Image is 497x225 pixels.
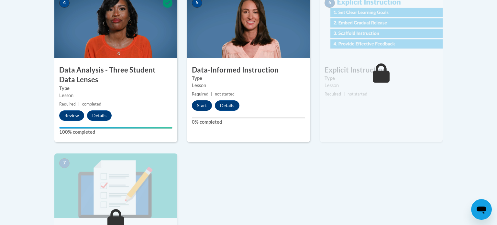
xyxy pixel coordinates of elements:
div: Your progress [59,127,172,129]
span: Required [325,92,341,96]
label: Type [59,85,172,92]
span: not started [215,92,235,96]
span: | [78,102,80,107]
span: | [344,92,345,96]
button: Review [59,110,84,121]
img: Course Image [54,153,177,218]
label: 100% completed [59,129,172,136]
button: Start [192,100,212,111]
label: Type [325,75,438,82]
span: not started [348,92,367,96]
div: Lesson [192,82,305,89]
div: Lesson [59,92,172,99]
button: Details [87,110,112,121]
label: Type [192,75,305,82]
div: Lesson [325,82,438,89]
h3: Data Analysis - Three Student Data Lenses [54,65,177,85]
button: Details [215,100,239,111]
span: | [211,92,212,96]
h3: Explicit Instruction [320,65,443,75]
iframe: Button to launch messaging window [471,199,492,220]
span: Required [59,102,76,107]
span: 7 [59,158,70,168]
label: 0% completed [192,118,305,126]
span: Required [192,92,208,96]
h3: Data-Informed Instruction [187,65,310,75]
span: completed [82,102,101,107]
